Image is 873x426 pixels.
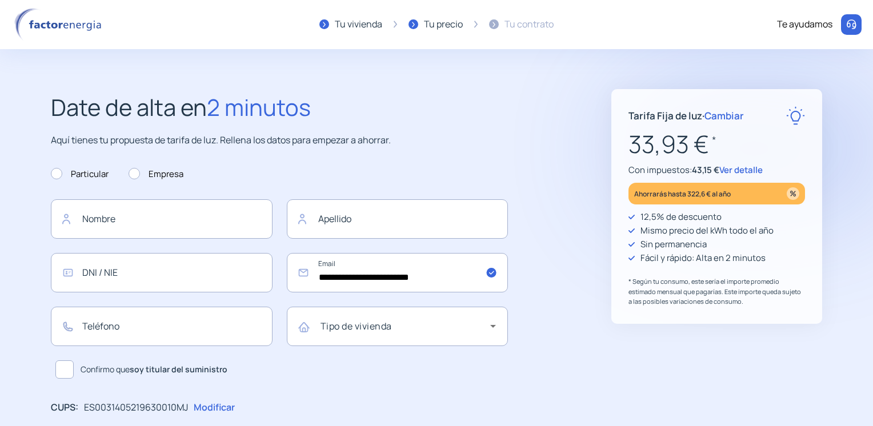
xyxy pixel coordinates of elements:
[321,320,392,332] mat-label: Tipo de vivienda
[207,91,311,123] span: 2 minutos
[194,400,235,415] p: Modificar
[424,17,463,32] div: Tu precio
[628,125,805,163] p: 33,93 €
[640,224,774,238] p: Mismo precio del kWh todo el año
[787,187,799,200] img: percentage_icon.svg
[628,276,805,307] p: * Según tu consumo, este sería el importe promedio estimado mensual que pagarías. Este importe qu...
[504,17,554,32] div: Tu contrato
[846,19,857,30] img: llamar
[634,187,731,200] p: Ahorrarás hasta 322,6 € al año
[628,163,805,177] p: Con impuestos:
[84,400,188,415] p: ES0031405219630010MJ
[51,400,78,415] p: CUPS:
[640,210,722,224] p: 12,5% de descuento
[628,108,744,123] p: Tarifa Fija de luz ·
[777,17,832,32] div: Te ayudamos
[51,167,109,181] label: Particular
[640,238,707,251] p: Sin permanencia
[130,364,227,375] b: soy titular del suministro
[719,164,763,176] span: Ver detalle
[786,106,805,125] img: rate-E.svg
[129,167,183,181] label: Empresa
[335,17,382,32] div: Tu vivienda
[51,89,508,126] h2: Date de alta en
[11,8,109,41] img: logo factor
[692,164,719,176] span: 43,15 €
[81,363,227,376] span: Confirmo que
[51,133,508,148] p: Aquí tienes tu propuesta de tarifa de luz. Rellena los datos para empezar a ahorrar.
[640,251,766,265] p: Fácil y rápido: Alta en 2 minutos
[704,109,744,122] span: Cambiar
